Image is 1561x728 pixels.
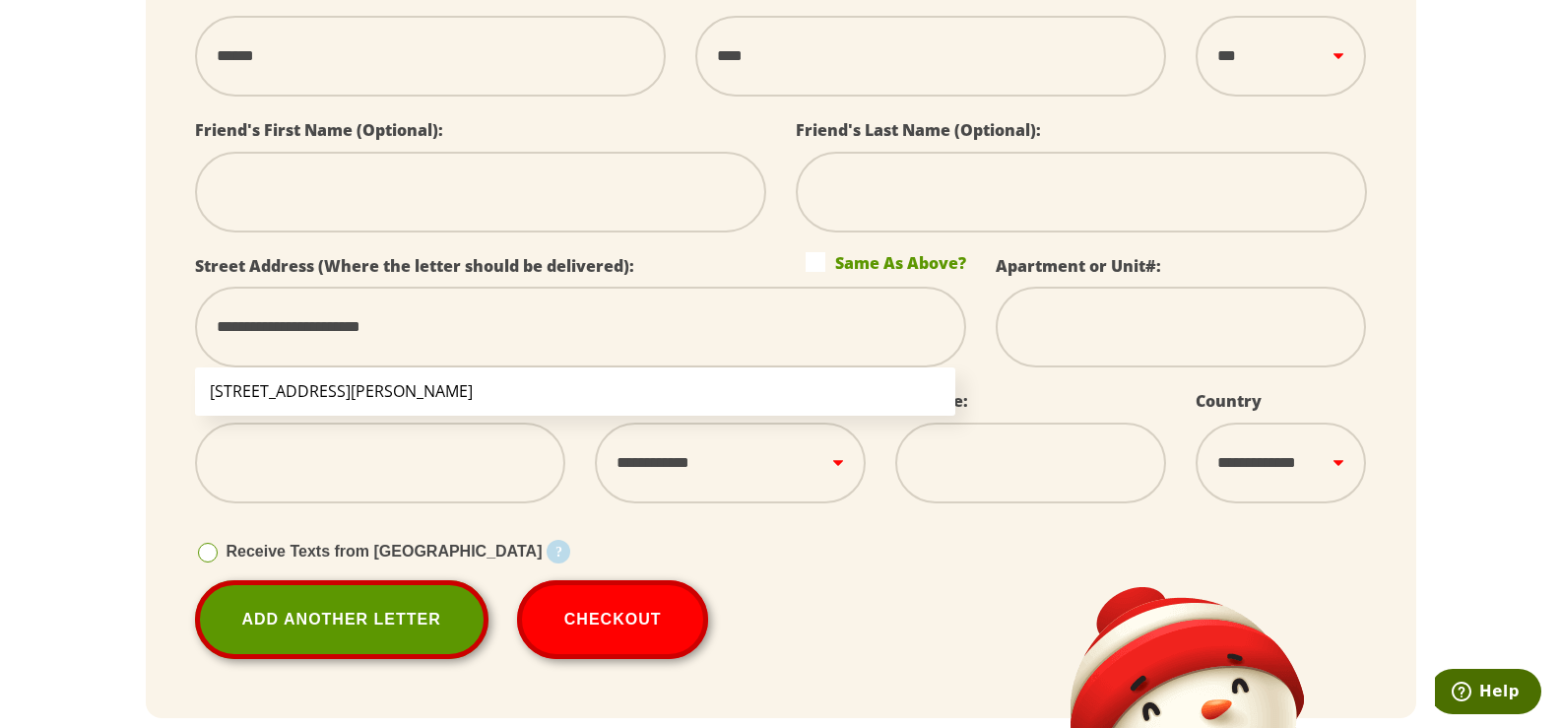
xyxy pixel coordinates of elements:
a: Add Another Letter [195,580,488,659]
span: Receive Texts from [GEOGRAPHIC_DATA] [227,543,543,560]
iframe: Opens a widget where you can find more information [1435,669,1541,718]
button: Checkout [517,580,709,659]
label: Country [1196,390,1262,412]
label: Same As Above? [806,252,966,272]
li: [STREET_ADDRESS][PERSON_NAME] [195,367,956,415]
label: Street Address (Where the letter should be delivered): [195,255,634,277]
label: Apartment or Unit#: [996,255,1161,277]
label: Friend's Last Name (Optional): [796,119,1041,141]
label: Friend's First Name (Optional): [195,119,443,141]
